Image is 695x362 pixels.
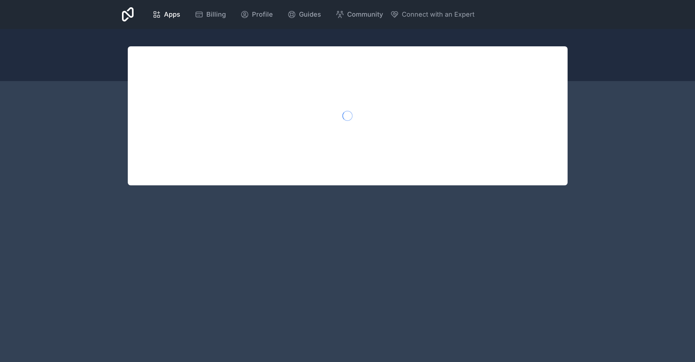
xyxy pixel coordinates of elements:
span: Apps [164,9,180,20]
span: Billing [206,9,226,20]
span: Connect with an Expert [402,9,475,20]
a: Guides [282,7,327,22]
a: Community [330,7,389,22]
span: Guides [299,9,321,20]
span: Profile [252,9,273,20]
a: Profile [235,7,279,22]
button: Connect with an Expert [390,9,475,20]
a: Apps [147,7,186,22]
a: Billing [189,7,232,22]
span: Community [347,9,383,20]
